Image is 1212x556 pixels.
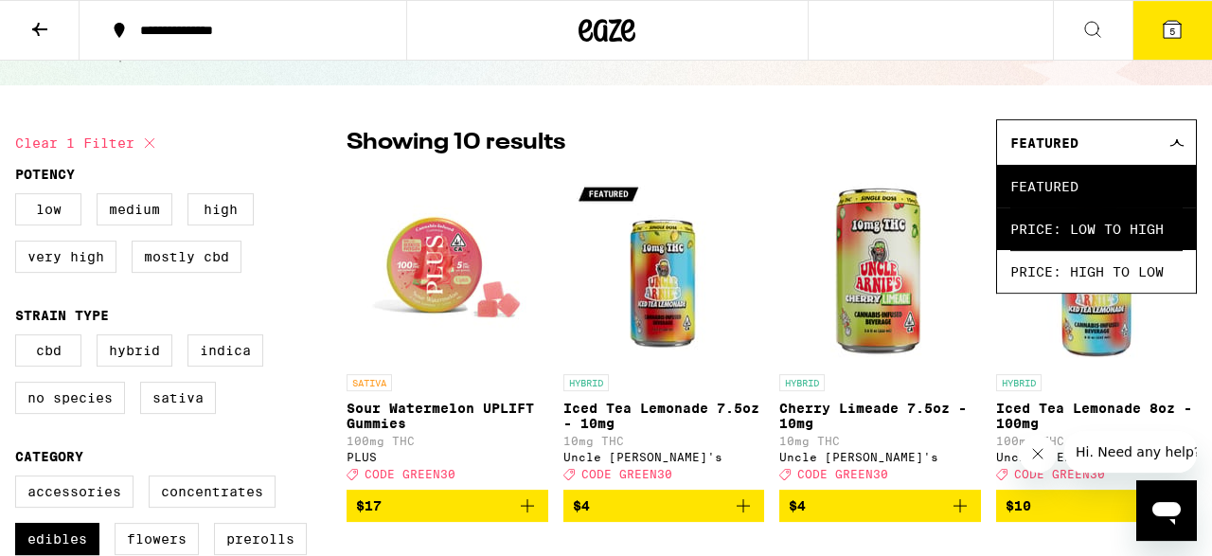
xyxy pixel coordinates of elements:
[347,175,548,490] a: Open page for Sour Watermelon UPLIFT Gummies from PLUS
[132,241,241,273] label: Mostly CBD
[347,435,548,447] p: 100mg THC
[352,175,542,365] img: PLUS - Sour Watermelon UPLIFT Gummies
[15,167,75,182] legend: Potency
[573,498,590,513] span: $4
[563,374,609,391] p: HYBRID
[779,490,981,522] button: Add to bag
[996,451,1198,463] div: Uncle [PERSON_NAME]'s
[365,468,455,480] span: CODE GREEN30
[149,475,276,508] label: Concentrates
[15,119,161,167] button: Clear 1 filter
[1136,480,1197,541] iframe: Button to launch messaging window
[779,435,981,447] p: 10mg THC
[789,498,806,513] span: $4
[996,435,1198,447] p: 100mg THC
[1019,435,1057,473] iframe: Close message
[214,523,307,555] label: Prerolls
[356,498,382,513] span: $17
[115,523,199,555] label: Flowers
[15,449,83,464] legend: Category
[1132,1,1212,60] button: 5
[1169,26,1175,37] span: 5
[347,451,548,463] div: PLUS
[785,175,974,365] img: Uncle Arnie's - Cherry Limeade 7.5oz - 10mg
[1010,135,1078,151] span: Featured
[563,435,765,447] p: 10mg THC
[581,468,672,480] span: CODE GREEN30
[15,193,81,225] label: Low
[996,490,1198,522] button: Add to bag
[15,334,81,367] label: CBD
[1064,431,1197,473] iframe: Message from company
[187,334,263,367] label: Indica
[347,127,565,159] p: Showing 10 results
[569,175,758,365] img: Uncle Arnie's - Iced Tea Lemonade 7.5oz - 10mg
[1010,250,1183,293] span: Price: High to Low
[563,451,765,463] div: Uncle [PERSON_NAME]'s
[15,241,116,273] label: Very High
[996,175,1198,490] a: Open page for Iced Tea Lemonade 8oz - 100mg from Uncle Arnie's
[1010,165,1183,207] span: Featured
[563,401,765,431] p: Iced Tea Lemonade 7.5oz - 10mg
[779,374,825,391] p: HYBRID
[779,451,981,463] div: Uncle [PERSON_NAME]'s
[1006,498,1031,513] span: $10
[11,13,136,28] span: Hi. Need any help?
[347,401,548,431] p: Sour Watermelon UPLIFT Gummies
[187,193,254,225] label: High
[779,175,981,490] a: Open page for Cherry Limeade 7.5oz - 10mg from Uncle Arnie's
[15,523,99,555] label: Edibles
[15,308,109,323] legend: Strain Type
[779,401,981,431] p: Cherry Limeade 7.5oz - 10mg
[563,490,765,522] button: Add to bag
[1014,468,1105,480] span: CODE GREEN30
[347,374,392,391] p: SATIVA
[347,490,548,522] button: Add to bag
[996,374,1042,391] p: HYBRID
[97,334,172,367] label: Hybrid
[140,382,216,414] label: Sativa
[15,382,125,414] label: No Species
[15,475,134,508] label: Accessories
[1010,207,1183,250] span: Price: Low to High
[97,193,172,225] label: Medium
[797,468,888,480] span: CODE GREEN30
[563,175,765,490] a: Open page for Iced Tea Lemonade 7.5oz - 10mg from Uncle Arnie's
[996,401,1198,431] p: Iced Tea Lemonade 8oz - 100mg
